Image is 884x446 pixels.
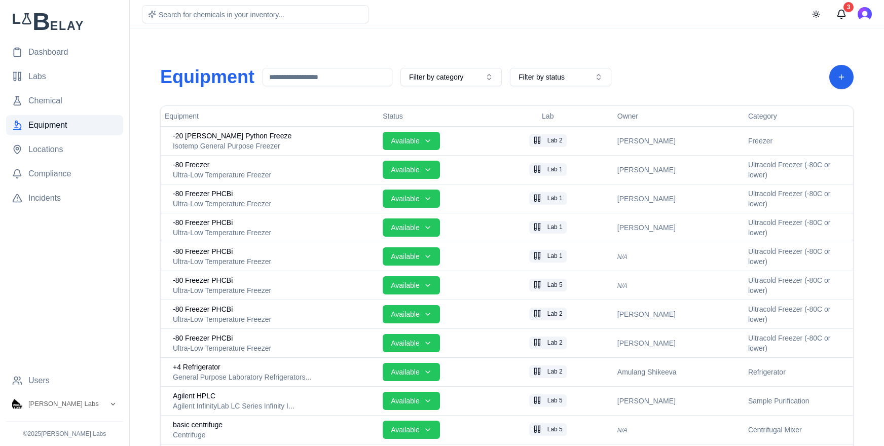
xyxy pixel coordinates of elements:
[613,155,744,184] td: [PERSON_NAME]
[744,213,853,242] td: Ultracold Freezer (-80C or lower)
[843,2,854,12] div: 3
[173,256,375,267] div: Ultra-Low Temperature Freezer
[529,423,567,435] button: Lab 5
[160,67,254,87] h1: Equipment
[173,228,375,238] div: Ultra-Low Temperature Freezer
[529,365,567,378] button: Lab 2
[383,392,440,410] button: Available
[379,106,483,126] th: Status
[28,95,62,107] span: Chemical
[383,247,440,266] button: Available
[383,363,440,381] button: Available
[173,160,209,170] span: -80 Freezer
[613,184,744,213] td: [PERSON_NAME]
[6,370,123,391] a: Users
[28,70,46,83] span: Labs
[173,314,375,324] div: Ultra-Low Temperature Freezer
[173,199,375,209] div: Ultra-Low Temperature Freezer
[617,282,628,289] span: N/A
[858,7,872,21] img: Ross Martin-Wells
[400,68,502,86] button: Filter by category
[28,192,61,204] span: Incidents
[159,11,284,19] span: Search for chemicals in your inventory...
[529,134,567,146] button: Lab 2
[6,12,123,30] img: Lab Belay Logo
[6,395,123,413] button: Open organization switcher
[6,139,123,160] a: Locations
[510,68,611,86] button: Filter by status
[529,394,567,406] button: Lab 5
[744,415,853,444] td: Centrifugal Mixer
[831,4,852,24] button: Messages (3 unread)
[744,106,853,126] th: Category
[173,131,291,141] span: -20 [PERSON_NAME] Python Freeze
[6,115,123,135] a: Equipment
[483,106,613,126] th: Lab
[613,300,744,328] td: [PERSON_NAME]
[613,328,744,357] td: [PERSON_NAME]
[173,391,215,401] span: Agilent HPLC
[744,300,853,328] td: Ultracold Freezer (-80C or lower)
[744,155,853,184] td: Ultracold Freezer (-80C or lower)
[617,427,628,434] span: N/A
[829,65,854,89] button: Add Equipment
[173,275,233,285] span: -80 Freezer PHCBi
[6,430,123,438] p: © 2025 [PERSON_NAME] Labs
[617,253,628,261] span: N/A
[173,372,375,382] div: General Purpose Laboratory Refrigerators and Freezers
[613,213,744,242] td: [PERSON_NAME]
[613,357,744,386] td: Amulang Shikeeva
[6,164,123,184] a: Compliance
[807,5,825,23] button: Toggle theme
[173,430,375,440] div: Centrifuge
[161,106,379,126] th: Equipment
[12,399,22,409] img: Vega Labs
[28,375,50,387] span: Users
[28,399,99,408] span: Vega Labs
[858,7,872,21] button: Open user button
[173,362,220,372] span: +4 Refrigerator
[529,279,567,291] button: Lab 5
[613,386,744,415] td: [PERSON_NAME]
[28,119,67,131] span: Equipment
[383,218,440,237] button: Available
[744,328,853,357] td: Ultracold Freezer (-80C or lower)
[613,126,744,155] td: [PERSON_NAME]
[383,161,440,179] button: Available
[173,420,223,430] span: basic centrifuge
[529,337,567,349] button: Lab 2
[529,250,567,262] button: Lab 1
[383,421,440,439] button: Available
[529,192,567,204] button: Lab 1
[28,168,71,180] span: Compliance
[6,91,123,111] a: Chemical
[173,343,375,353] div: Ultra-Low Temperature Freezer
[28,143,63,156] span: Locations
[173,189,233,199] span: -80 Freezer PHCBi
[529,221,567,233] button: Lab 1
[383,132,440,150] button: Available
[173,304,233,314] span: -80 Freezer PHCBi
[173,401,375,411] div: Agilent InfinityLab LC Series Infinity II Analytical & Bio-inert Fraction Collector
[383,305,440,323] button: Available
[173,246,233,256] span: -80 Freezer PHCBi
[173,285,375,295] div: Ultra-Low Temperature Freezer
[383,190,440,208] button: Available
[173,170,375,180] div: Ultra-Low Temperature Freezer
[173,333,233,343] span: -80 Freezer PHCBi
[383,334,440,352] button: Available
[28,46,68,58] span: Dashboard
[744,242,853,271] td: Ultracold Freezer (-80C or lower)
[6,42,123,62] a: Dashboard
[744,126,853,155] td: Freezer
[744,386,853,415] td: Sample Purification
[6,66,123,87] a: Labs
[529,163,567,175] button: Lab 1
[6,188,123,208] a: Incidents
[744,357,853,386] td: Refrigerator
[613,106,744,126] th: Owner
[744,271,853,300] td: Ultracold Freezer (-80C or lower)
[529,308,567,320] button: Lab 2
[383,276,440,294] button: Available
